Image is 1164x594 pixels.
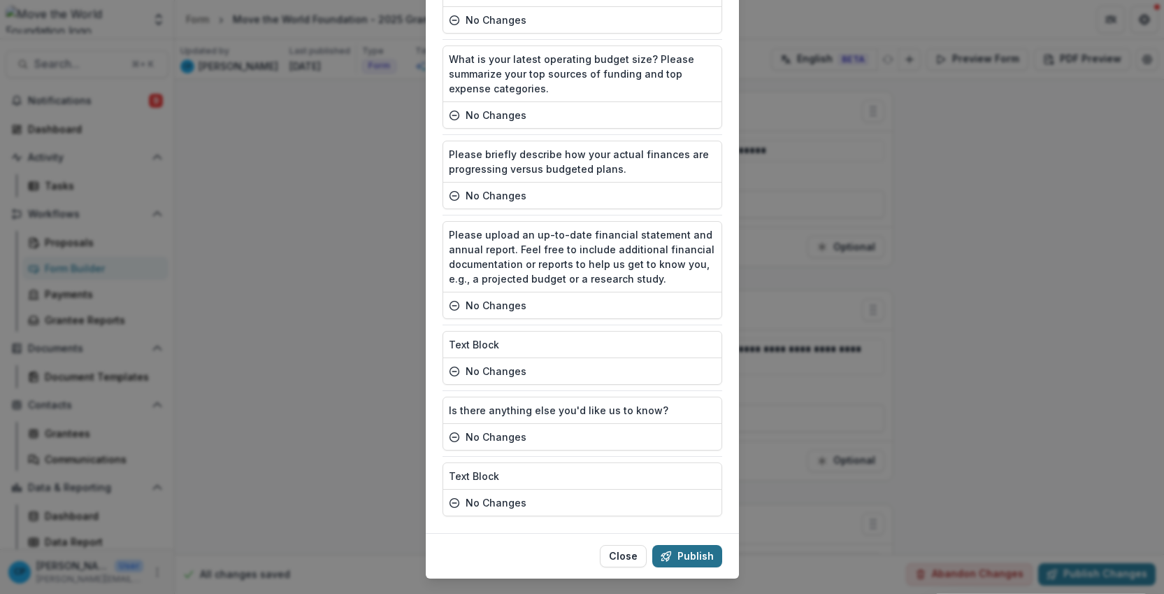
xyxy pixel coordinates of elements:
p: What is your latest operating budget size? Please summarize your top sources of funding and top e... [449,52,716,96]
p: Text Block [449,469,499,483]
p: no changes [466,430,526,444]
p: Please briefly describe how your actual finances are progressing versus budgeted plans. [449,147,716,176]
button: Publish [652,545,722,567]
p: no changes [466,13,526,27]
p: no changes [466,108,526,122]
p: no changes [466,364,526,379]
p: Please upload an up-to-date financial statement and annual report. Feel free to include additiona... [449,227,716,286]
p: no changes [466,188,526,203]
button: Close [600,545,647,567]
p: Text Block [449,337,499,352]
p: Is there anything else you'd like us to know? [449,403,668,418]
p: no changes [466,298,526,313]
p: no changes [466,495,526,510]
